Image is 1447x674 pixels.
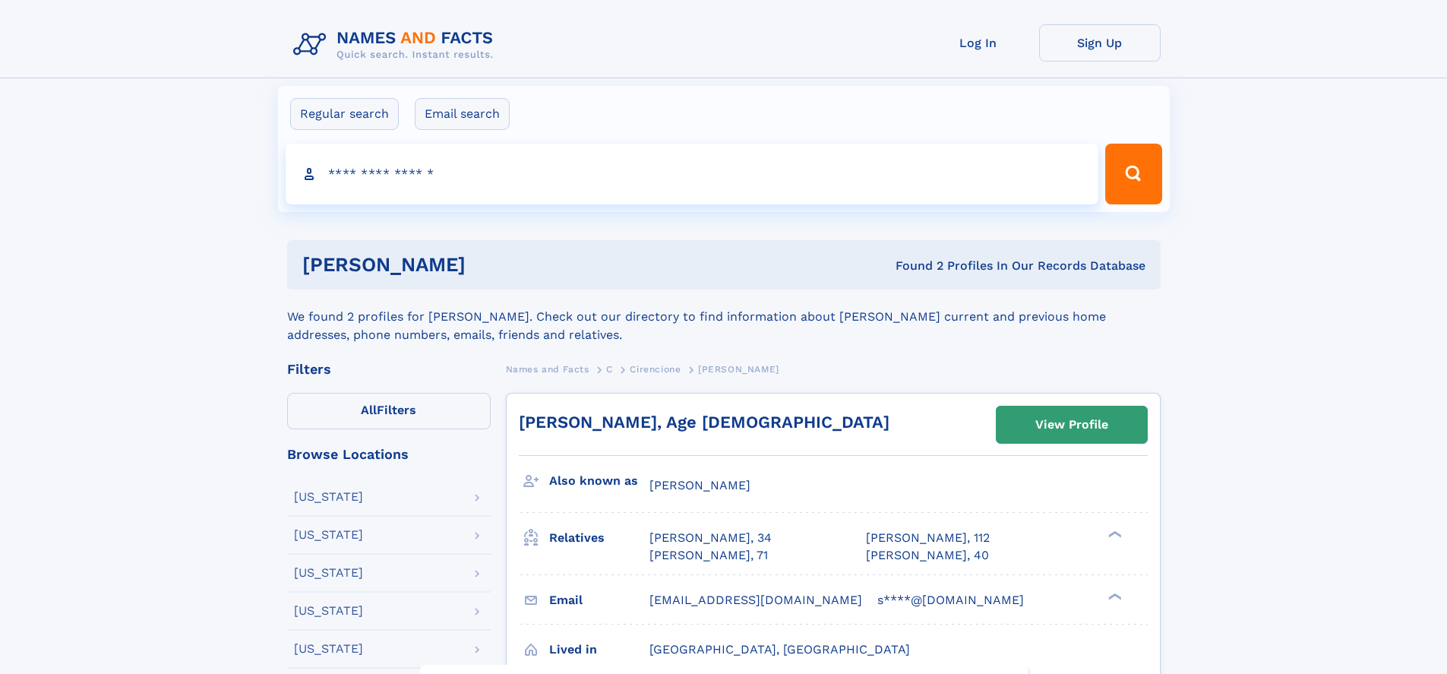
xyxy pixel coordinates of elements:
[1039,24,1161,62] a: Sign Up
[606,359,613,378] a: C
[287,393,491,429] label: Filters
[630,364,681,375] span: Cirencione
[649,642,910,657] span: [GEOGRAPHIC_DATA], [GEOGRAPHIC_DATA]
[630,359,681,378] a: Cirencione
[649,593,862,607] span: [EMAIL_ADDRESS][DOMAIN_NAME]
[866,547,989,564] a: [PERSON_NAME], 40
[287,362,491,376] div: Filters
[287,448,491,461] div: Browse Locations
[918,24,1039,62] a: Log In
[997,407,1147,443] a: View Profile
[286,144,1099,204] input: search input
[290,98,399,130] label: Regular search
[681,258,1145,274] div: Found 2 Profiles In Our Records Database
[1104,591,1123,601] div: ❯
[549,525,649,551] h3: Relatives
[519,413,889,432] a: [PERSON_NAME], Age [DEMOGRAPHIC_DATA]
[294,567,363,579] div: [US_STATE]
[1104,530,1123,540] div: ❯
[302,255,681,274] h1: [PERSON_NAME]
[698,364,779,375] span: [PERSON_NAME]
[549,468,649,494] h3: Also known as
[287,24,506,65] img: Logo Names and Facts
[294,605,363,617] div: [US_STATE]
[361,403,377,417] span: All
[506,359,589,378] a: Names and Facts
[649,478,750,492] span: [PERSON_NAME]
[1105,144,1161,204] button: Search Button
[294,491,363,503] div: [US_STATE]
[1035,407,1108,442] div: View Profile
[294,529,363,541] div: [US_STATE]
[649,547,768,564] a: [PERSON_NAME], 71
[549,587,649,613] h3: Email
[415,98,510,130] label: Email search
[287,290,1161,344] div: We found 2 profiles for [PERSON_NAME]. Check out our directory to find information about [PERSON_...
[866,530,990,546] a: [PERSON_NAME], 112
[294,643,363,655] div: [US_STATE]
[549,637,649,663] h3: Lived in
[606,364,613,375] span: C
[649,530,772,546] a: [PERSON_NAME], 34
